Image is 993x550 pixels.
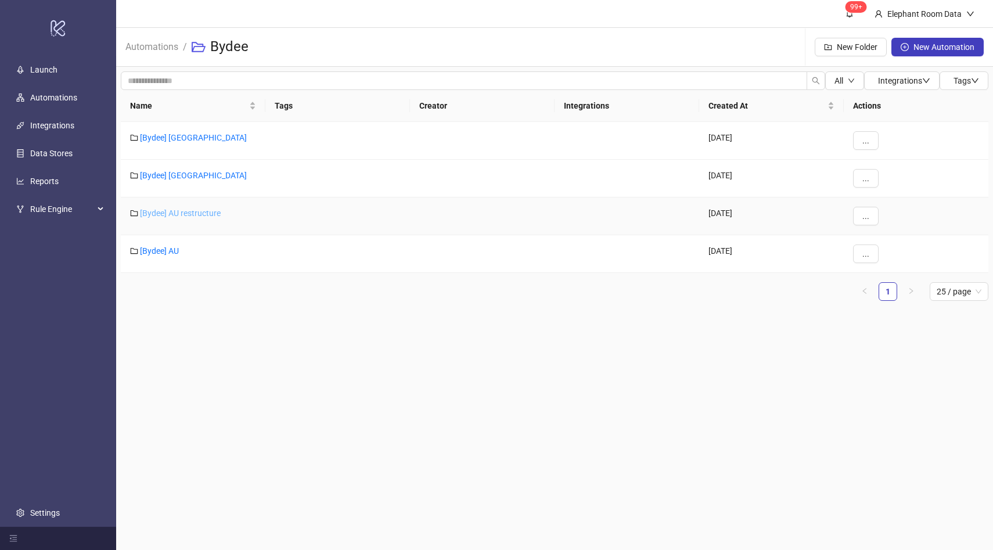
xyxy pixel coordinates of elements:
span: down [922,77,930,85]
button: ... [853,207,879,225]
button: Tagsdown [940,71,988,90]
button: Alldown [825,71,864,90]
span: ... [862,249,869,258]
div: [DATE] [699,197,844,235]
span: ... [862,211,869,221]
span: folder-add [824,43,832,51]
span: down [848,77,855,84]
button: New Folder [815,38,887,56]
div: [DATE] [699,235,844,273]
button: right [902,282,920,301]
span: user [875,10,883,18]
a: [Bydee] [GEOGRAPHIC_DATA] [140,133,247,142]
li: Previous Page [855,282,874,301]
th: Creator [410,90,555,122]
button: ... [853,131,879,150]
span: 25 / page [937,283,981,300]
li: / [183,28,187,66]
th: Actions [844,90,988,122]
span: New Folder [837,42,877,52]
a: Integrations [30,121,74,130]
a: Automations [30,93,77,102]
a: [Bydee] AU restructure [140,209,221,218]
span: plus-circle [901,43,909,51]
th: Name [121,90,265,122]
a: [Bydee] AU [140,246,179,256]
h3: Bydee [210,38,249,56]
span: Tags [954,76,979,85]
div: [DATE] [699,122,844,160]
a: Data Stores [30,149,73,158]
span: ... [862,136,869,145]
span: fork [16,205,24,213]
th: Tags [265,90,410,122]
span: folder [130,247,138,255]
a: Launch [30,65,57,74]
span: All [834,76,843,85]
div: [DATE] [699,160,844,197]
li: 1 [879,282,897,301]
span: folder [130,209,138,217]
a: Automations [123,39,181,52]
span: folder [130,171,138,179]
span: menu-fold [9,534,17,542]
span: folder-open [192,40,206,54]
span: Rule Engine [30,197,94,221]
sup: 1736 [846,1,867,13]
div: Page Size [930,282,988,301]
span: right [908,287,915,294]
th: Integrations [555,90,699,122]
span: ... [862,174,869,183]
span: down [966,10,974,18]
span: search [812,77,820,85]
button: ... [853,245,879,263]
a: Reports [30,177,59,186]
button: ... [853,169,879,188]
button: Integrationsdown [864,71,940,90]
div: Elephant Room Data [883,8,966,20]
a: 1 [879,283,897,300]
li: Next Page [902,282,920,301]
span: Integrations [878,76,930,85]
a: Settings [30,508,60,517]
span: folder [130,134,138,142]
button: left [855,282,874,301]
span: left [861,287,868,294]
span: bell [846,9,854,17]
span: New Automation [913,42,974,52]
span: Created At [708,99,825,112]
span: Name [130,99,247,112]
a: [Bydee] [GEOGRAPHIC_DATA] [140,171,247,180]
span: down [971,77,979,85]
th: Created At [699,90,844,122]
button: New Automation [891,38,984,56]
